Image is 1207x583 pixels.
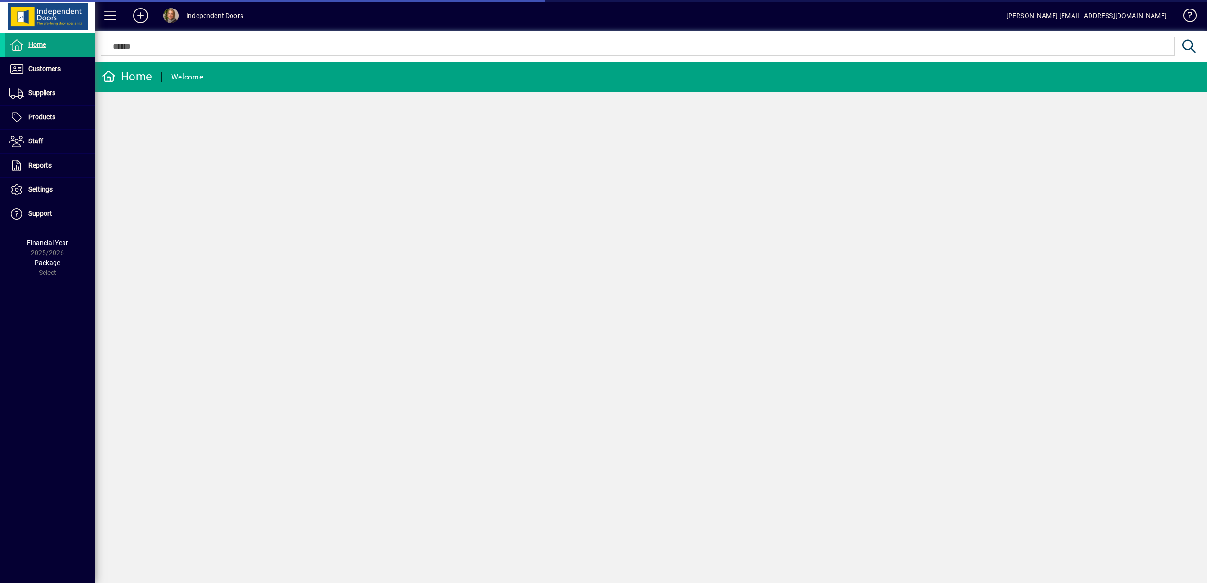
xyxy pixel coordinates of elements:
[1006,8,1167,23] div: [PERSON_NAME] [EMAIL_ADDRESS][DOMAIN_NAME]
[156,7,186,24] button: Profile
[28,65,61,72] span: Customers
[28,41,46,48] span: Home
[35,259,60,266] span: Package
[125,7,156,24] button: Add
[5,57,95,81] a: Customers
[171,70,203,85] div: Welcome
[28,210,52,217] span: Support
[5,130,95,153] a: Staff
[28,185,53,193] span: Settings
[102,69,152,84] div: Home
[5,154,95,177] a: Reports
[5,106,95,129] a: Products
[28,161,52,169] span: Reports
[28,113,55,121] span: Products
[5,178,95,202] a: Settings
[5,202,95,226] a: Support
[186,8,243,23] div: Independent Doors
[28,137,43,145] span: Staff
[5,81,95,105] a: Suppliers
[27,239,68,247] span: Financial Year
[28,89,55,97] span: Suppliers
[1176,2,1195,33] a: Knowledge Base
